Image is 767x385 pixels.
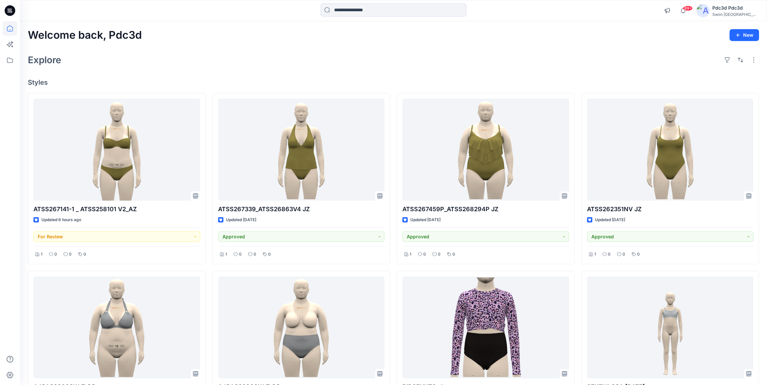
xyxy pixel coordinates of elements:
p: Updated [DATE] [226,217,256,223]
p: Updated [DATE] [595,217,625,223]
p: 0 [608,251,611,258]
p: 1 [41,251,42,258]
a: 87KEY1 GSA 2025.8.7 [587,276,754,378]
p: ATSS262351NV JZ [587,205,754,214]
p: Updated [DATE] [410,217,441,223]
p: 0 [239,251,242,258]
span: 99+ [683,6,693,11]
p: 0 [84,251,86,258]
a: ATSS267339_ATSS26863V4 JZ [218,99,385,201]
h4: Styles [28,78,759,86]
h2: Explore [28,55,61,65]
div: Swim [GEOGRAPHIC_DATA] [712,12,759,17]
p: 0 [54,251,57,258]
p: 1 [225,251,227,258]
p: 0 [423,251,426,258]
a: ATSS267141-1 _ ATSS258101 V2_AZ [33,99,200,201]
p: 0 [438,251,441,258]
p: 0 [622,251,625,258]
p: ATSS267339_ATSS26863V4 JZ [218,205,385,214]
img: avatar [696,4,710,17]
a: ATSS267459P_ATSS268294P JZ [402,99,569,201]
a: AJCAG26800W-T GC [218,276,385,378]
p: 0 [69,251,72,258]
p: 0 [254,251,256,258]
p: 0 [452,251,455,258]
button: New [730,29,759,41]
p: Updated 6 hours ago [41,217,81,223]
p: ATSS267459P_ATSS268294P JZ [402,205,569,214]
p: 0 [268,251,271,258]
p: 1 [410,251,411,258]
div: Pdc3d Pdc3d [712,4,759,12]
a: ATSS262351NV JZ [587,99,754,201]
h2: Welcome back, Pdc3d [28,29,142,41]
p: 0 [637,251,640,258]
a: AJCAG26600W-T GC [33,276,200,378]
p: ATSS267141-1 _ ATSS258101 V2_AZ [33,205,200,214]
a: PID35YXZ9_dt [402,276,569,378]
p: 1 [594,251,596,258]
